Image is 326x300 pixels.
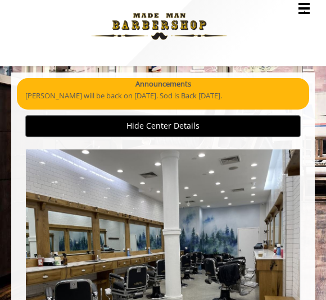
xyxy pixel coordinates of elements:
span: . [304,4,305,14]
button: menu toggle [298,3,310,14]
p: [PERSON_NAME] will be back on [DATE]. Sod is Back [DATE]. [25,90,301,102]
button: Hide Center Details [25,115,301,137]
b: Announcements [135,78,191,90]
